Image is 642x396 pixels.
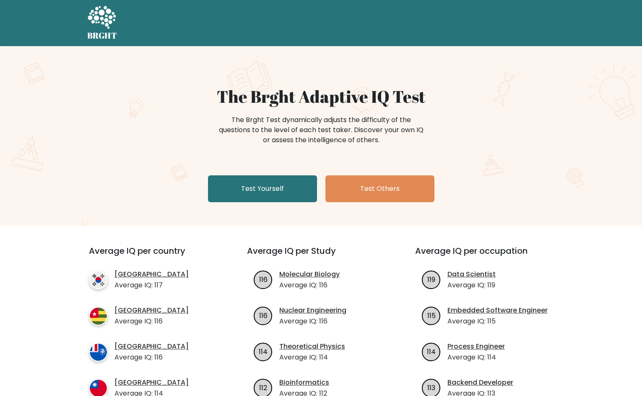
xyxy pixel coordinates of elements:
a: Process Engineer [447,341,505,352]
text: 112 [259,383,267,392]
img: country [89,343,108,362]
text: 114 [259,346,268,356]
p: Average IQ: 114 [279,352,345,362]
p: Average IQ: 116 [114,316,189,326]
p: Average IQ: 119 [447,280,496,290]
img: country [89,307,108,326]
a: Nuclear Engineering [279,305,346,315]
a: Molecular Biology [279,269,340,279]
a: Backend Developer [447,378,513,388]
text: 114 [427,346,436,356]
a: Embedded Software Engineer [447,305,548,315]
a: Test Yourself [208,175,317,202]
a: Test Others [325,175,434,202]
a: Data Scientist [447,269,496,279]
text: 113 [427,383,435,392]
p: Average IQ: 117 [114,280,189,290]
a: Bioinformatics [279,378,329,388]
h3: Average IQ per occupation [415,246,563,266]
a: [GEOGRAPHIC_DATA] [114,305,189,315]
p: Average IQ: 116 [114,352,189,362]
a: BRGHT [87,3,117,43]
p: Average IQ: 115 [447,316,548,326]
text: 115 [427,310,436,320]
text: 116 [259,274,268,284]
a: Theoretical Physics [279,341,345,352]
p: Average IQ: 114 [447,352,505,362]
a: [GEOGRAPHIC_DATA] [114,269,189,279]
h1: The Brght Adaptive IQ Test [117,86,526,107]
div: The Brght Test dynamically adjusts the difficulty of the questions to the level of each test take... [216,115,426,145]
a: [GEOGRAPHIC_DATA] [114,378,189,388]
a: [GEOGRAPHIC_DATA] [114,341,189,352]
img: country [89,271,108,289]
p: Average IQ: 116 [279,280,340,290]
h3: Average IQ per country [89,246,217,266]
h3: Average IQ per Study [247,246,395,266]
text: 116 [259,310,268,320]
p: Average IQ: 116 [279,316,346,326]
h5: BRGHT [87,31,117,41]
text: 119 [427,274,435,284]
